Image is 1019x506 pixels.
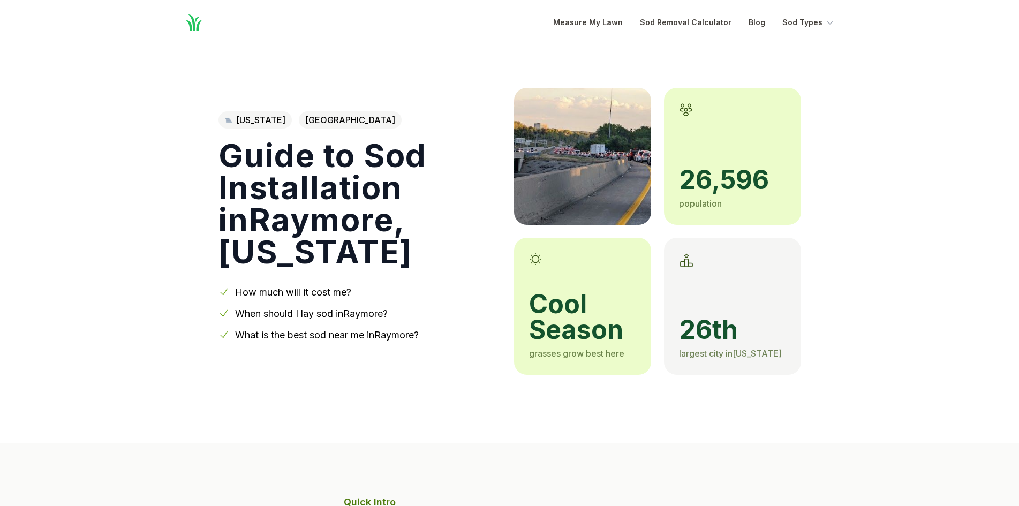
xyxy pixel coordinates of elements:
[679,167,786,193] span: 26,596
[514,88,651,225] img: A picture of Raymore
[218,111,292,129] a: [US_STATE]
[679,317,786,343] span: 26th
[529,348,624,359] span: grasses grow best here
[235,329,419,341] a: What is the best sod near me inRaymore?
[749,16,765,29] a: Blog
[218,139,497,268] h1: Guide to Sod Installation in Raymore , [US_STATE]
[529,291,636,343] span: cool season
[553,16,623,29] a: Measure My Lawn
[235,308,388,319] a: When should I lay sod inRaymore?
[679,198,722,209] span: population
[640,16,731,29] a: Sod Removal Calculator
[679,348,782,359] span: largest city in [US_STATE]
[235,286,351,298] a: How much will it cost me?
[299,111,402,129] span: [GEOGRAPHIC_DATA]
[782,16,835,29] button: Sod Types
[225,117,232,124] img: Missouri state outline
